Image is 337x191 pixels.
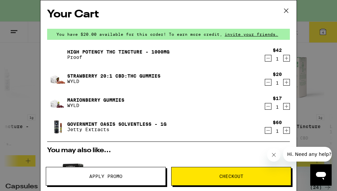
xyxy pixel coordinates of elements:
p: WYLD [67,103,124,108]
button: Increment [283,127,290,134]
div: $17 [273,96,282,101]
button: Decrement [265,103,271,110]
div: $42 [273,47,282,53]
span: invite your friends. [222,32,280,36]
button: Decrement [265,55,271,62]
iframe: Close message [267,148,280,162]
div: 1 [273,128,282,134]
button: Increment [283,79,290,86]
button: Increment [283,55,290,62]
p: Jetty Extracts [67,127,166,132]
button: Increment [283,103,290,110]
button: Decrement [265,127,271,134]
button: Apply Promo [46,167,166,186]
div: 1 [273,56,282,62]
span: You have $20.00 available for this order! To earn more credit, [57,32,222,36]
h2: You may also like... [47,147,290,154]
button: Decrement [265,79,271,86]
div: $60 [273,120,282,125]
a: Marionberry Gummies [67,97,124,103]
div: You have $20.00 available for this order! To earn more credit,invite your friends. [47,29,290,40]
p: WYLD [67,79,160,84]
img: Strawberry 20:1 CBD:THC Gummies [47,69,66,88]
span: Apply Promo [89,174,122,179]
img: Marionberry Gummies [47,93,66,112]
h2: Your Cart [47,7,290,22]
span: Checkout [219,174,243,179]
div: 1 [273,80,282,86]
p: Proof [67,55,170,60]
img: Governmint Oasis Solventless - 1g [47,117,66,136]
a: Governmint Oasis Solventless - 1g [67,121,166,127]
div: 1 [273,104,282,110]
iframe: Message from company [283,147,332,162]
div: $20 [273,72,282,77]
iframe: Button to launch messaging window [310,164,332,186]
a: Strawberry 20:1 CBD:THC Gummies [67,73,160,79]
img: High Potency THC Tincture - 1000mg [47,45,66,64]
a: High Potency THC Tincture - 1000mg [67,49,170,55]
button: Checkout [171,167,291,186]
